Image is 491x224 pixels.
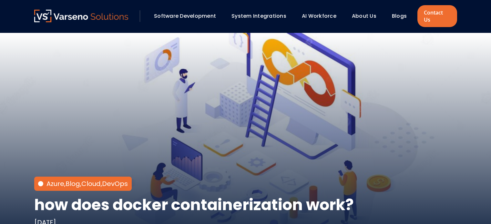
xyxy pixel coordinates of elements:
a: Blogs [392,12,407,20]
div: About Us [349,11,385,22]
a: Blog [66,179,80,188]
div: Blogs [389,11,416,22]
a: Software Development [154,12,216,20]
div: System Integrations [228,11,295,22]
div: , , , [46,179,128,188]
a: Azure [46,179,64,188]
a: System Integrations [231,12,286,20]
a: Contact Us [417,5,457,27]
img: Varseno Solutions – Product Engineering & IT Services [34,10,128,22]
h1: how does docker containerization work? [34,196,354,214]
a: Cloud [81,179,101,188]
a: AI Workforce [302,12,336,20]
div: Software Development [151,11,225,22]
div: AI Workforce [299,11,345,22]
a: Varseno Solutions – Product Engineering & IT Services [34,10,128,23]
a: About Us [352,12,376,20]
a: DevOps [102,179,128,188]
